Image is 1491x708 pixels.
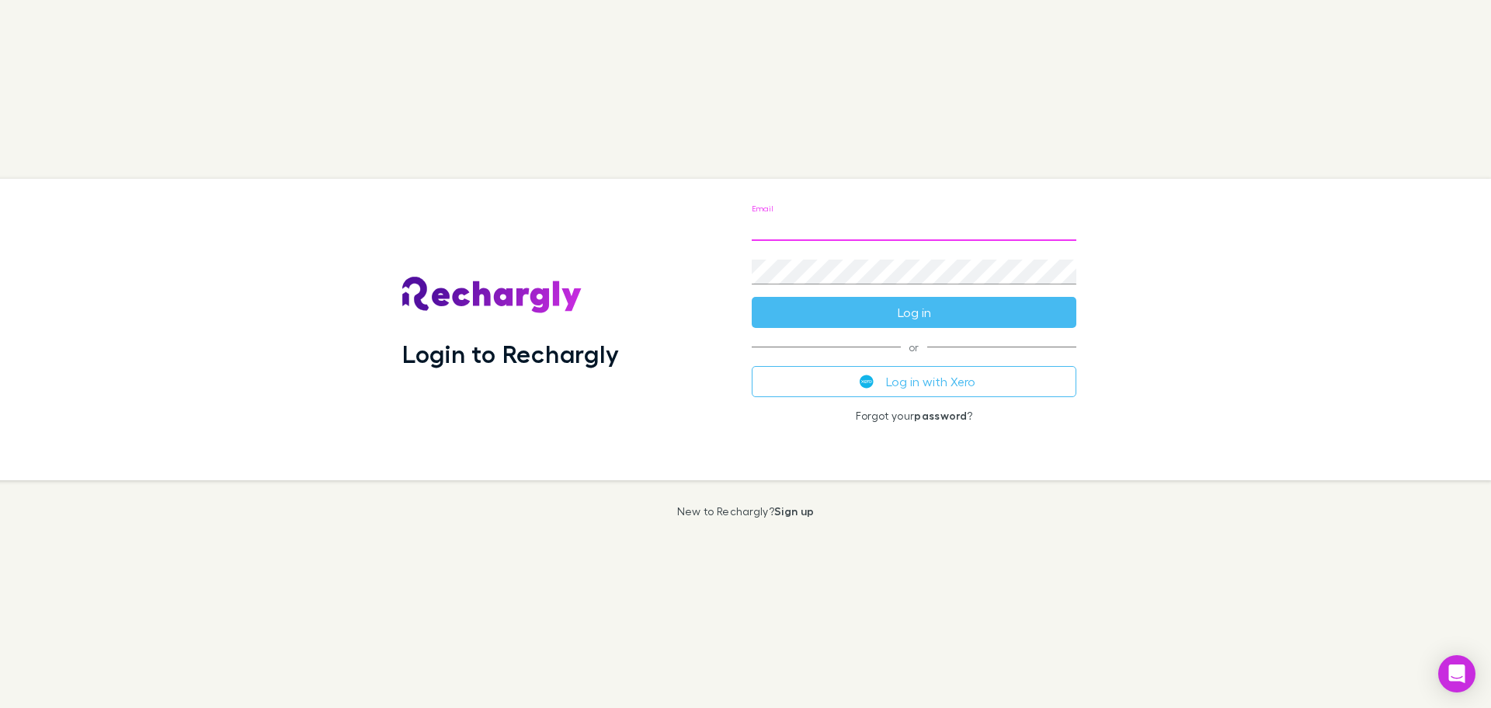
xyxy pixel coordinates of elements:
h1: Login to Rechargly [402,339,619,368]
img: Xero's logo [860,375,874,389]
a: password [914,409,967,422]
div: Open Intercom Messenger [1438,655,1475,692]
button: Log in [752,297,1076,328]
p: New to Rechargly? [677,505,815,518]
span: or [752,347,1076,347]
p: Forgot your ? [752,410,1076,422]
a: Sign up [774,504,814,518]
img: Rechargly's Logo [402,277,582,314]
label: Email [752,202,773,214]
button: Log in with Xero [752,366,1076,397]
